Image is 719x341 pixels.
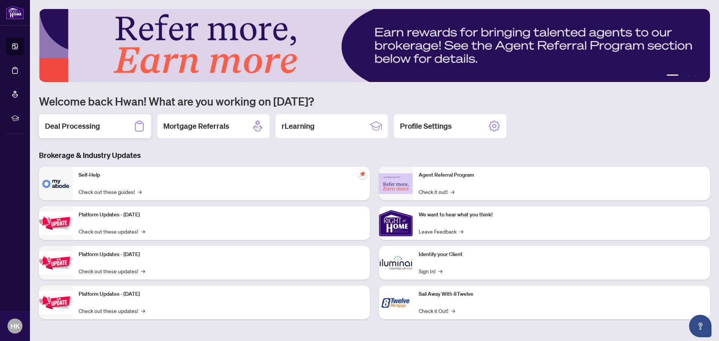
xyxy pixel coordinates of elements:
[450,188,454,196] span: →
[439,267,442,275] span: →
[79,307,145,315] a: Check out these updates!→
[700,74,703,77] button: 5
[379,286,413,319] img: Sail Away With 8Twelve
[39,211,73,235] img: Platform Updates - July 21, 2025
[141,307,145,315] span: →
[6,6,24,19] img: logo
[459,227,463,235] span: →
[163,121,229,131] h2: Mortgage Referrals
[667,74,679,77] button: 1
[682,74,685,77] button: 2
[379,173,413,194] img: Agent Referral Program
[282,121,315,131] h2: rLearning
[39,9,710,82] img: Slide 0
[138,188,142,196] span: →
[39,291,73,314] img: Platform Updates - June 23, 2025
[79,267,145,275] a: Check out these updates!→
[141,227,145,235] span: →
[79,290,364,298] p: Platform Updates - [DATE]
[79,211,364,219] p: Platform Updates - [DATE]
[419,171,704,179] p: Agent Referral Program
[451,307,455,315] span: →
[79,171,364,179] p: Self-Help
[39,251,73,275] img: Platform Updates - July 8, 2025
[10,321,20,331] span: HK
[79,227,145,235] a: Check out these updates!→
[419,250,704,259] p: Identify your Client
[45,121,100,131] h2: Deal Processing
[379,246,413,280] img: Identify your Client
[39,94,710,108] h1: Welcome back Hwan! What are you working on [DATE]?
[419,290,704,298] p: Sail Away With 8Twelve
[419,307,455,315] a: Check it Out!→
[419,188,454,196] a: Check it out!→
[688,74,691,77] button: 3
[419,267,442,275] a: Sign In!→
[689,315,712,337] button: Open asap
[39,150,710,161] h3: Brokerage & Industry Updates
[419,211,704,219] p: We want to hear what you think!
[141,267,145,275] span: →
[358,170,367,179] span: pushpin
[79,250,364,259] p: Platform Updates - [DATE]
[419,227,463,235] a: Leave Feedback→
[400,121,452,131] h2: Profile Settings
[39,167,73,200] img: Self-Help
[379,206,413,240] img: We want to hear what you think!
[694,74,697,77] button: 4
[79,188,142,196] a: Check out these guides!→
